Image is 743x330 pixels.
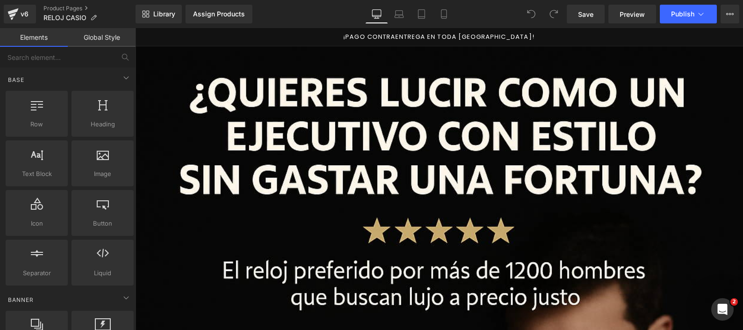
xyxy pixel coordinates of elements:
span: Icon [8,219,65,228]
a: v6 [4,5,36,23]
a: Mobile [433,5,455,23]
span: Base [7,75,25,84]
a: New Library [136,5,182,23]
div: v6 [19,8,30,20]
span: Save [578,9,593,19]
a: Product Pages [43,5,136,12]
div: Assign Products [193,10,245,18]
a: Laptop [388,5,410,23]
span: Button [74,219,131,228]
a: Tablet [410,5,433,23]
span: Library [153,10,175,18]
button: Undo [522,5,541,23]
span: Image [74,169,131,179]
span: Row [8,119,65,129]
span: Separator [8,268,65,278]
span: Banner [7,295,35,304]
a: Preview [608,5,656,23]
span: Heading [74,119,131,129]
button: Publish [660,5,717,23]
span: Preview [620,9,645,19]
span: 2 [730,298,738,306]
button: Redo [544,5,563,23]
iframe: Intercom live chat [711,298,734,321]
a: Global Style [68,28,136,47]
span: RELOJ CASIO [43,14,86,22]
span: Publish [671,10,694,18]
span: Liquid [74,268,131,278]
span: Text Block [8,169,65,179]
button: More [721,5,739,23]
a: Desktop [365,5,388,23]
